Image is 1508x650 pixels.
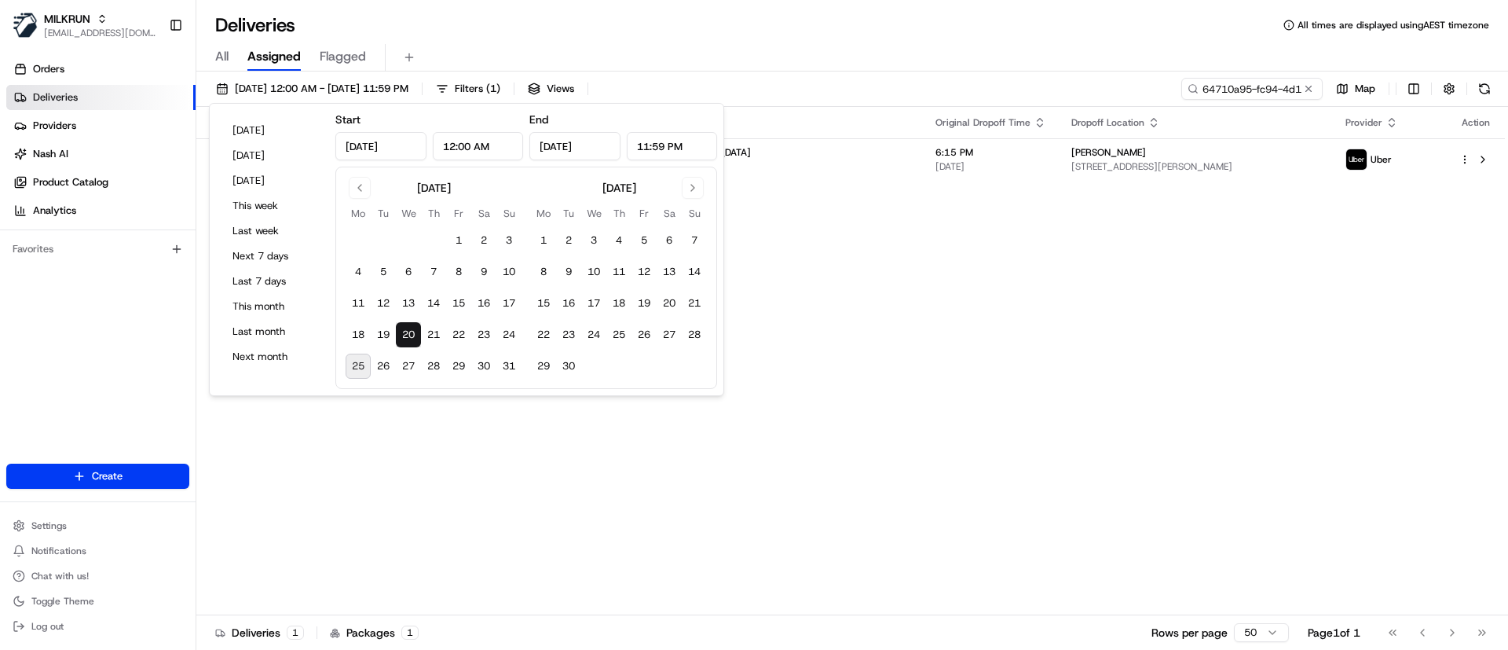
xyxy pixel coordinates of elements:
[496,205,522,222] th: Sunday
[556,228,581,253] button: 2
[556,354,581,379] button: 30
[935,160,1046,173] span: [DATE]
[6,6,163,44] button: MILKRUNMILKRUN[EMAIL_ADDRESS][DOMAIN_NAME]
[531,322,556,347] button: 22
[682,205,707,222] th: Sunday
[371,291,396,316] button: 12
[496,291,522,316] button: 17
[1473,78,1495,100] button: Refresh
[225,296,320,318] button: This month
[371,322,396,347] button: 19
[556,259,581,285] button: 9
[429,78,507,100] button: Filters(1)
[371,354,396,379] button: 26
[471,259,496,285] button: 9
[446,322,471,347] button: 22
[247,47,301,66] span: Assigned
[556,291,581,316] button: 16
[215,13,295,38] h1: Deliveries
[371,205,396,222] th: Tuesday
[225,145,320,167] button: [DATE]
[496,322,522,347] button: 24
[581,228,606,253] button: 3
[421,205,446,222] th: Thursday
[346,291,371,316] button: 11
[6,565,189,587] button: Chat with us!
[44,27,156,39] button: [EMAIL_ADDRESS][DOMAIN_NAME]
[396,259,421,285] button: 6
[496,354,522,379] button: 31
[657,205,682,222] th: Saturday
[581,259,606,285] button: 10
[657,291,682,316] button: 20
[396,205,421,222] th: Wednesday
[6,113,196,138] a: Providers
[471,322,496,347] button: 23
[92,469,123,483] span: Create
[215,625,304,641] div: Deliveries
[6,85,196,110] a: Deliveries
[471,354,496,379] button: 30
[682,291,707,316] button: 21
[521,78,581,100] button: Views
[446,205,471,222] th: Friday
[215,47,229,66] span: All
[581,291,606,316] button: 17
[657,259,682,285] button: 13
[556,322,581,347] button: 23
[44,11,90,27] span: MILKRUN
[433,132,524,160] input: Time
[602,180,636,196] div: [DATE]
[1151,625,1228,641] p: Rows per page
[631,205,657,222] th: Friday
[1308,625,1360,641] div: Page 1 of 1
[396,291,421,316] button: 13
[446,354,471,379] button: 29
[33,204,76,218] span: Analytics
[33,119,76,133] span: Providers
[396,354,421,379] button: 27
[33,175,108,189] span: Product Catalog
[1355,82,1375,96] span: Map
[31,595,94,608] span: Toggle Theme
[6,141,196,167] a: Nash AI
[627,132,718,160] input: Time
[421,291,446,316] button: 14
[631,322,657,347] button: 26
[349,177,371,199] button: Go to previous month
[935,146,1046,159] span: 6:15 PM
[225,346,320,368] button: Next month
[606,205,631,222] th: Thursday
[1071,160,1319,173] span: [STREET_ADDRESS][PERSON_NAME]
[31,620,64,633] span: Log out
[682,177,704,199] button: Go to next month
[225,245,320,267] button: Next 7 days
[6,237,189,262] div: Favorites
[235,82,408,96] span: [DATE] 12:00 AM - [DATE] 11:59 PM
[225,270,320,292] button: Last 7 days
[6,615,189,637] button: Log out
[496,259,522,285] button: 10
[287,626,304,640] div: 1
[6,590,189,612] button: Toggle Theme
[346,354,371,379] button: 25
[556,205,581,222] th: Tuesday
[6,57,196,82] a: Orders
[1345,116,1382,129] span: Provider
[209,78,415,100] button: [DATE] 12:00 AM - [DATE] 11:59 PM
[631,291,657,316] button: 19
[682,228,707,253] button: 7
[446,228,471,253] button: 1
[446,259,471,285] button: 8
[225,220,320,242] button: Last week
[657,228,682,253] button: 6
[6,170,196,195] a: Product Catalog
[225,170,320,192] button: [DATE]
[6,464,189,489] button: Create
[631,259,657,285] button: 12
[396,322,421,347] button: 20
[529,132,620,160] input: Date
[581,205,606,222] th: Wednesday
[421,259,446,285] button: 7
